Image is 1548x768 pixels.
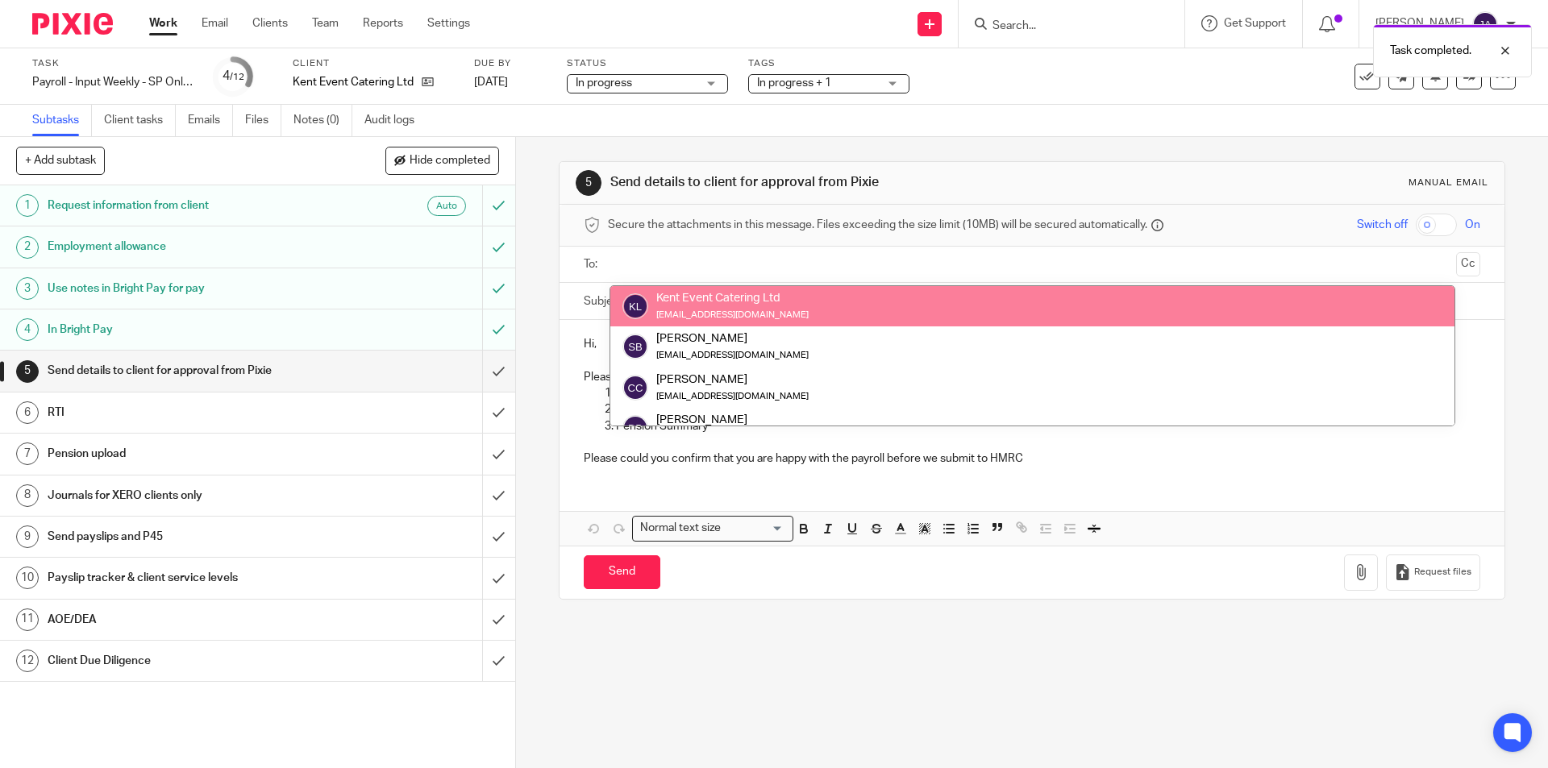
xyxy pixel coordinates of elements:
[757,77,831,89] span: In progress + 1
[1456,252,1480,276] button: Cc
[364,105,427,136] a: Audit logs
[622,415,648,441] img: svg%3E
[16,277,39,300] div: 3
[427,15,470,31] a: Settings
[1472,11,1498,37] img: svg%3E
[48,318,327,342] h1: In Bright Pay
[48,235,327,259] h1: Employment allowance
[104,105,176,136] a: Client tasks
[16,318,39,341] div: 4
[385,147,499,174] button: Hide completed
[726,520,784,537] input: Search for option
[567,57,728,70] label: Status
[293,57,454,70] label: Client
[622,375,648,401] img: svg%3E
[622,293,648,319] img: svg%3E
[1390,43,1471,59] p: Task completed.
[293,105,352,136] a: Notes (0)
[1386,554,1479,591] button: Request files
[748,57,909,70] label: Tags
[188,105,233,136] a: Emails
[608,217,1147,233] span: Secure the attachments in this message. Files exceeding the size limit (10MB) will be secured aut...
[32,13,113,35] img: Pixie
[656,371,809,387] div: [PERSON_NAME]
[636,520,724,537] span: Normal text size
[16,147,105,174] button: + Add subtask
[245,105,281,136] a: Files
[16,484,39,507] div: 8
[16,236,39,259] div: 2
[1409,176,1488,189] div: Manual email
[584,293,626,309] label: Subject:
[48,649,327,673] h1: Client Due Diligence
[632,516,793,541] div: Search for option
[1465,217,1480,233] span: On
[252,15,288,31] a: Clients
[576,77,632,89] span: In progress
[32,57,193,70] label: Task
[48,359,327,383] h1: Send details to client for approval from Pixie
[656,330,809,347] div: [PERSON_NAME]
[656,351,809,359] small: [EMAIL_ADDRESS][DOMAIN_NAME]
[584,555,660,590] input: Send
[202,15,228,31] a: Email
[293,74,414,90] p: Kent Event Catering Ltd
[656,392,809,401] small: [EMAIL_ADDRESS][DOMAIN_NAME]
[48,276,327,301] h1: Use notes in Bright Pay for pay
[223,67,244,85] div: 4
[622,334,648,359] img: svg%3E
[48,193,327,218] h1: Request information from client
[656,310,809,319] small: [EMAIL_ADDRESS][DOMAIN_NAME]
[48,525,327,549] h1: Send payslips and P45
[48,442,327,466] h1: Pension upload
[230,73,244,81] small: /12
[16,360,39,383] div: 5
[656,290,809,306] div: Kent Event Catering Ltd
[584,369,1479,385] p: Please find attached the following payroll reports for week (
[610,174,1067,191] h1: Send details to client for approval from Pixie
[363,15,403,31] a: Reports
[16,194,39,217] div: 1
[576,170,601,196] div: 5
[16,608,39,631] div: 11
[584,336,1479,352] p: Hi,
[48,484,327,508] h1: Journals for XERO clients only
[427,196,466,216] div: Auto
[1414,566,1471,579] span: Request files
[584,434,1479,467] p: Please could you confirm that you are happy with the payroll before we submit to HMRC
[16,525,39,548] div: 9
[656,412,881,428] div: [PERSON_NAME]
[474,77,508,88] span: [DATE]
[48,401,327,425] h1: RTI
[32,105,92,136] a: Subtasks
[1357,217,1408,233] span: Switch off
[410,155,490,168] span: Hide completed
[584,256,601,272] label: To:
[149,15,177,31] a: Work
[48,608,327,632] h1: AOE/DEA
[16,650,39,672] div: 12
[474,57,547,70] label: Due by
[32,74,193,90] div: Payroll - Input Weekly - SP Only #
[312,15,339,31] a: Team
[16,401,39,424] div: 6
[16,442,39,465] div: 7
[48,566,327,590] h1: Payslip tracker & client service levels
[16,567,39,589] div: 10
